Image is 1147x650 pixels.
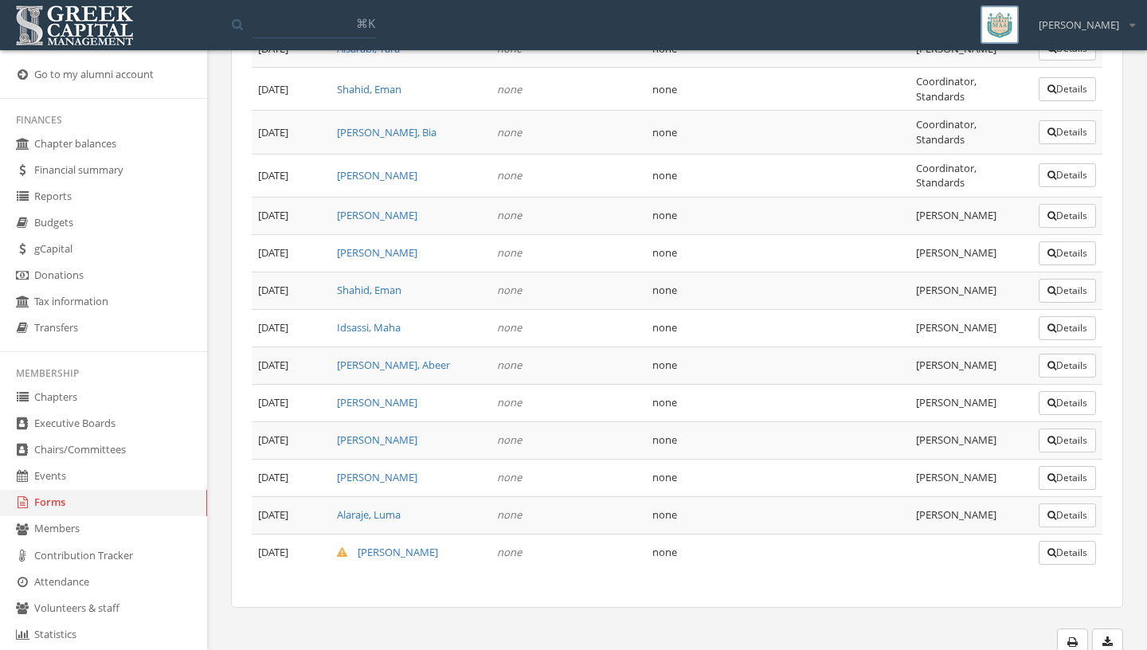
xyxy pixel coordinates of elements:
em: none [497,125,522,139]
td: [DATE] [252,459,331,496]
span: [PERSON_NAME] [916,395,996,409]
td: [DATE] [252,154,331,197]
td: [DATE] [252,496,331,534]
a: Shahid, Eman [337,82,401,96]
button: Details [1039,163,1096,187]
td: [DATE] [252,272,331,309]
button: Details [1039,316,1096,340]
td: none [646,459,910,496]
a: [PERSON_NAME] [337,395,417,409]
td: [DATE] [252,111,331,154]
span: [PERSON_NAME] [916,507,996,522]
a: [PERSON_NAME] [337,470,417,484]
button: Details [1039,429,1096,452]
button: Details [1039,466,1096,490]
td: none [646,272,910,309]
td: [DATE] [252,384,331,421]
em: none [497,395,522,409]
span: Coordinator, Standards [916,74,977,104]
em: none [497,208,522,222]
div: [PERSON_NAME] [1028,6,1135,33]
td: none [646,154,910,197]
em: none [497,320,522,335]
a: [PERSON_NAME], Bia [337,125,436,139]
td: [DATE] [252,347,331,384]
a: [PERSON_NAME] [337,433,417,447]
span: [PERSON_NAME] [1039,18,1119,33]
button: Details [1039,241,1096,265]
button: Details [1039,77,1096,101]
a: [PERSON_NAME] [337,245,417,260]
td: none [646,421,910,459]
a: Idsassi, Maha [337,320,401,335]
span: [PERSON_NAME] [916,433,996,447]
span: Coordinator, Standards [916,117,977,147]
td: [DATE] [252,197,331,234]
td: [DATE] [252,68,331,111]
a: [PERSON_NAME], Abeer [337,358,450,372]
td: none [646,111,910,154]
td: none [646,534,910,571]
span: [PERSON_NAME] [916,245,996,260]
button: Details [1039,120,1096,144]
td: none [646,197,910,234]
td: none [646,309,910,347]
em: none [497,507,522,522]
span: ⌘K [356,15,375,31]
button: Details [1039,503,1096,527]
td: none [646,496,910,534]
span: [PERSON_NAME] [916,208,996,222]
em: none [497,168,522,182]
span: Coordinator, Standards [916,161,977,190]
button: Details [1039,204,1096,228]
span: [PERSON_NAME] [916,320,996,335]
button: Details [1039,541,1096,565]
td: [DATE] [252,309,331,347]
td: [DATE] [252,234,331,272]
td: [DATE] [252,534,331,571]
em: none [497,545,522,559]
td: [DATE] [252,421,331,459]
a: [PERSON_NAME] [337,545,438,559]
button: Details [1039,279,1096,303]
button: Details [1039,391,1096,415]
em: none [497,433,522,447]
td: none [646,234,910,272]
td: none [646,384,910,421]
a: [PERSON_NAME] [337,168,417,182]
em: none [497,470,522,484]
em: none [497,358,522,372]
span: [PERSON_NAME] [916,283,996,297]
span: [PERSON_NAME] [916,358,996,372]
a: Alaraje, Luma [337,507,401,522]
em: none [497,283,522,297]
td: none [646,347,910,384]
a: [PERSON_NAME] [337,208,417,222]
button: Details [1039,354,1096,378]
em: none [497,82,522,96]
span: [PERSON_NAME] [916,470,996,484]
a: Shahid, Eman [337,283,401,297]
td: none [646,68,910,111]
em: none [497,245,522,260]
